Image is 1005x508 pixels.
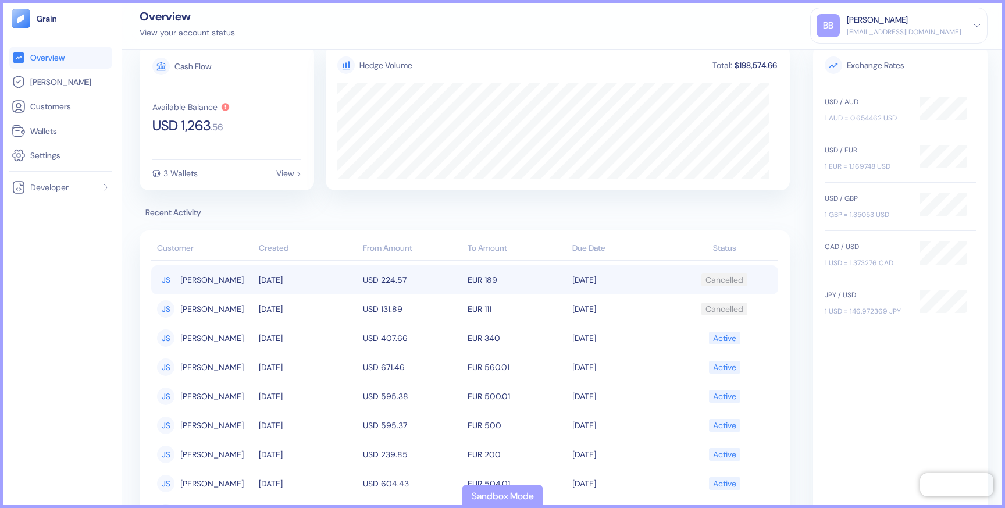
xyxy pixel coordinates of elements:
[825,209,908,220] div: 1 GBP = 1.35053 USD
[705,299,743,319] div: Cancelled
[256,237,361,261] th: Created
[825,290,908,300] div: JPY / USD
[256,294,361,324] td: [DATE]
[157,358,174,376] div: JS
[12,9,30,28] img: logo-tablet-V2.svg
[360,265,465,294] td: USD 224.57
[12,75,110,89] a: [PERSON_NAME]
[825,56,976,74] span: Exchange Rates
[157,446,174,463] div: JS
[12,124,110,138] a: Wallets
[825,145,908,155] div: USD / EUR
[152,119,211,133] span: USD 1,263
[180,415,244,435] span: Jenny Savage
[569,469,674,498] td: [DATE]
[12,148,110,162] a: Settings
[465,353,569,382] td: EUR 560.01
[174,62,211,70] div: Cash Flow
[569,382,674,411] td: [DATE]
[920,473,993,496] iframe: Chatra live chat
[180,299,244,319] span: Jenny Savage
[30,52,65,63] span: Overview
[180,357,244,377] span: Jenny Savage
[465,382,569,411] td: EUR 500.01
[569,324,674,353] td: [DATE]
[152,102,230,112] button: Available Balance
[825,161,908,172] div: 1 EUR = 1.169748 USD
[713,474,736,493] div: Active
[713,328,736,348] div: Active
[465,265,569,294] td: EUR 189
[825,241,908,252] div: CAD / USD
[465,469,569,498] td: EUR 504.01
[30,182,69,193] span: Developer
[825,113,908,123] div: 1 AUD = 0.654462 USD
[711,61,733,69] div: Total:
[733,61,778,69] div: $198,574.66
[30,150,60,161] span: Settings
[465,237,569,261] th: To Amount
[157,271,174,289] div: JS
[817,14,840,37] div: BB
[180,328,244,348] span: Jenny Savage
[256,469,361,498] td: [DATE]
[359,59,412,72] div: Hedge Volume
[825,258,908,268] div: 1 USD = 1.373276 CAD
[825,193,908,204] div: USD / GBP
[163,169,198,177] div: 3 Wallets
[713,357,736,377] div: Active
[256,324,361,353] td: [DATE]
[713,415,736,435] div: Active
[465,294,569,324] td: EUR 111
[569,265,674,294] td: [DATE]
[151,237,256,261] th: Customer
[180,474,244,493] span: Jenny Savage
[569,294,674,324] td: [DATE]
[180,270,244,290] span: Jenny Savage
[360,440,465,469] td: USD 239.85
[36,15,58,23] img: logo
[152,103,218,111] div: Available Balance
[157,388,174,405] div: JS
[360,353,465,382] td: USD 671.46
[360,411,465,440] td: USD 595.37
[157,475,174,492] div: JS
[472,489,534,503] div: Sandbox Mode
[256,265,361,294] td: [DATE]
[12,100,110,113] a: Customers
[569,237,674,261] th: Due Date
[256,440,361,469] td: [DATE]
[676,242,772,254] div: Status
[180,445,244,464] span: Jenny Savage
[30,125,57,137] span: Wallets
[140,27,235,39] div: View your account status
[30,76,91,88] span: [PERSON_NAME]
[140,10,235,22] div: Overview
[713,445,736,464] div: Active
[847,27,961,37] div: [EMAIL_ADDRESS][DOMAIN_NAME]
[569,353,674,382] td: [DATE]
[360,324,465,353] td: USD 407.66
[256,382,361,411] td: [DATE]
[847,14,908,26] div: [PERSON_NAME]
[569,411,674,440] td: [DATE]
[465,411,569,440] td: EUR 500
[360,382,465,411] td: USD 595.38
[211,123,223,132] span: . 56
[713,386,736,406] div: Active
[825,306,908,317] div: 1 USD = 146.972369 JPY
[256,411,361,440] td: [DATE]
[360,237,465,261] th: From Amount
[465,324,569,353] td: EUR 340
[465,440,569,469] td: EUR 200
[157,417,174,434] div: JS
[360,469,465,498] td: USD 604.43
[180,386,244,406] span: Jenny Savage
[157,329,174,347] div: JS
[157,300,174,318] div: JS
[140,207,790,219] span: Recent Activity
[12,51,110,65] a: Overview
[30,101,71,112] span: Customers
[569,440,674,469] td: [DATE]
[360,294,465,324] td: USD 131.89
